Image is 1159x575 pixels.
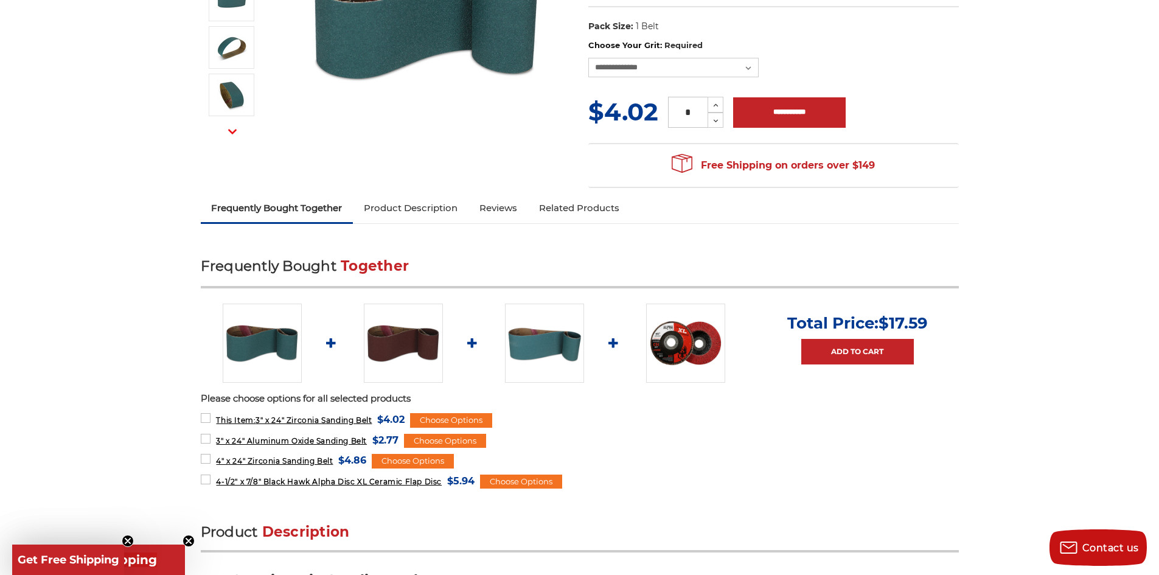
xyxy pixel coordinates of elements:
[216,436,367,445] span: 3" x 24" Aluminum Oxide Sanding Belt
[353,195,468,221] a: Product Description
[217,80,247,110] img: 3" x 24" Sanding Belt - Zirc
[879,313,928,333] span: $17.59
[801,339,914,364] a: Add to Cart
[636,20,659,33] dd: 1 Belt
[12,545,185,575] div: Get Free ShippingClose teaser
[18,553,119,566] span: Get Free Shipping
[1049,529,1147,566] button: Contact us
[410,413,492,428] div: Choose Options
[341,257,409,274] span: Together
[201,195,353,221] a: Frequently Bought Together
[12,545,124,575] div: Get Free ShippingClose teaser
[588,40,959,52] label: Choose Your Grit:
[404,434,486,448] div: Choose Options
[122,535,134,547] button: Close teaser
[216,456,333,465] span: 4" x 24" Zirconia Sanding Belt
[262,523,350,540] span: Description
[787,313,928,333] p: Total Price:
[1082,542,1139,554] span: Contact us
[338,452,366,469] span: $4.86
[664,40,703,50] small: Required
[468,195,528,221] a: Reviews
[480,475,562,489] div: Choose Options
[218,119,247,145] button: Next
[528,195,630,221] a: Related Products
[377,411,405,428] span: $4.02
[372,432,399,448] span: $2.77
[201,523,258,540] span: Product
[183,535,195,547] button: Close teaser
[672,153,875,178] span: Free Shipping on orders over $149
[201,392,959,406] p: Please choose options for all selected products
[216,416,256,425] strong: This Item:
[588,20,633,33] dt: Pack Size:
[372,454,454,469] div: Choose Options
[223,304,302,383] img: 3" x 24" Zirconia Sanding Belt
[588,97,658,127] span: $4.02
[201,257,336,274] span: Frequently Bought
[217,32,247,63] img: 3" x 24" Zirc Sanding Belt
[216,416,372,425] span: 3" x 24" Zirconia Sanding Belt
[447,473,475,489] span: $5.94
[216,477,442,486] span: 4-1/2" x 7/8" Black Hawk Alpha Disc XL Ceramic Flap Disc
